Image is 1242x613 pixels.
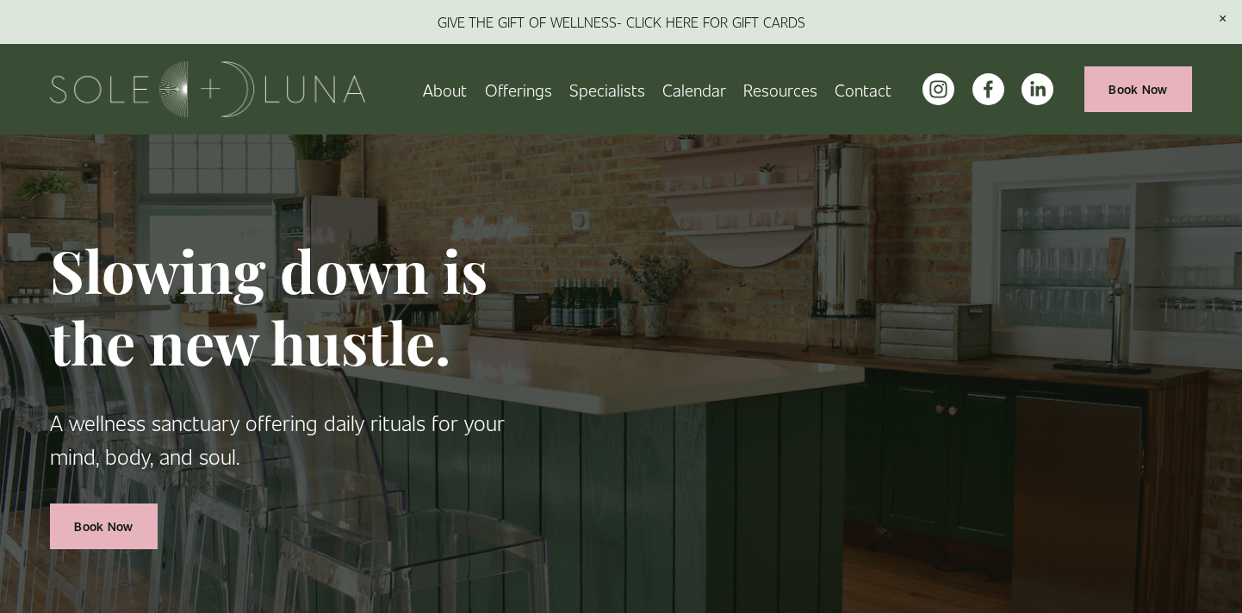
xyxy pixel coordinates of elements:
a: folder dropdown [743,74,817,104]
a: Book Now [50,504,158,549]
a: facebook-unauth [972,73,1004,105]
a: Contact [835,74,891,104]
p: A wellness sanctuary offering daily rituals for your mind, body, and soul. [50,406,521,474]
span: Resources [743,76,817,103]
a: folder dropdown [485,74,552,104]
a: LinkedIn [1022,73,1053,105]
a: About [423,74,467,104]
a: instagram-unauth [922,73,954,105]
a: Book Now [1084,66,1192,112]
a: Calendar [662,74,726,104]
span: Offerings [485,76,552,103]
a: Specialists [569,74,645,104]
h1: Slowing down is the new hustle. [50,235,521,378]
img: Sole + Luna [50,61,366,117]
